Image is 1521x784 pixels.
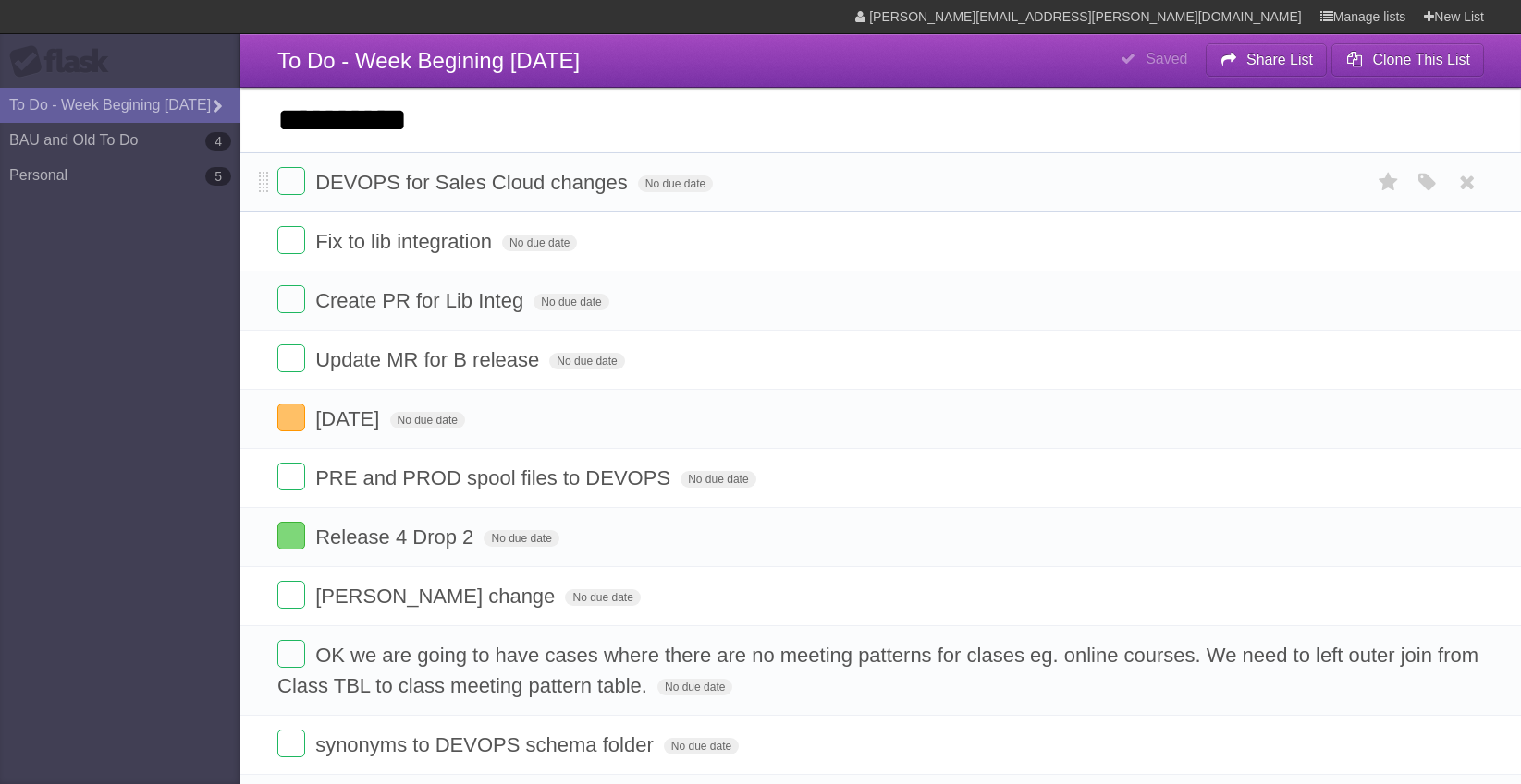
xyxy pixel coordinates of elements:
span: No due date [502,235,577,251]
span: Create PR for Lib Integ [315,289,528,312]
b: Saved [1146,51,1187,66]
label: Done [277,404,305,431]
span: PRE and PROD spool files to DEVOPS [315,466,675,489]
label: Done [277,463,305,490]
label: Done [277,730,305,757]
span: Release 4 Drop 2 [315,525,478,549]
b: 4 [205,132,231,151]
label: Star task [1371,167,1406,198]
span: No due date [549,353,624,369]
span: No due date [565,589,640,606]
span: No due date [534,294,608,310]
label: Done [277,167,305,195]
label: Done [277,522,305,549]
span: [PERSON_NAME] change [315,585,559,608]
span: No due date [390,412,465,428]
span: [DATE] [315,407,384,430]
span: Fix to lib integration [315,230,497,253]
label: Done [277,344,305,372]
span: No due date [657,679,732,695]
button: Clone This List [1331,43,1484,77]
span: synonyms to DEVOPS schema folder [315,733,658,756]
span: No due date [681,471,755,488]
span: OK we are going to have cases where there are no meeting patterns for clases eg. online courses. ... [277,644,1478,697]
label: Done [277,640,305,668]
b: Share List [1246,52,1313,67]
span: DEVOPS for Sales Cloud changes [315,171,632,194]
span: No due date [638,175,713,192]
b: Clone This List [1372,52,1470,67]
b: 5 [205,167,231,186]
div: Flask [9,45,120,78]
label: Done [277,581,305,609]
span: To Do - Week Begining [DATE] [277,48,580,73]
span: Update MR for B release [315,348,544,371]
span: No due date [484,530,558,547]
label: Done [277,226,305,254]
button: Share List [1206,43,1328,77]
label: Done [277,285,305,313]
span: No due date [664,738,739,754]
